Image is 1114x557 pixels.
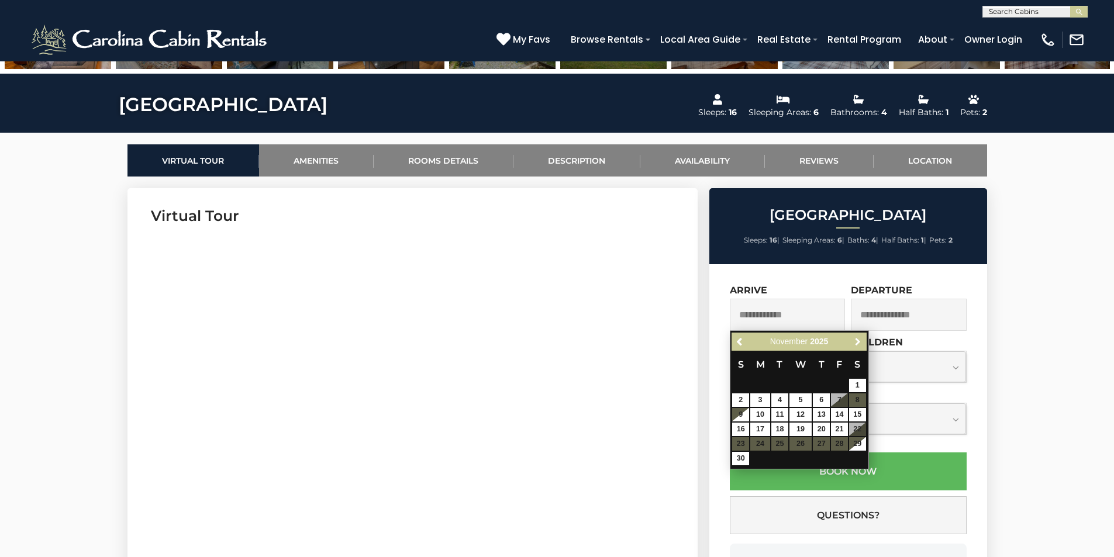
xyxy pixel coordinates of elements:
a: 30 [732,452,749,465]
img: mail-regular-white.png [1068,32,1085,48]
span: Half Baths: [881,236,919,244]
button: Questions? [730,496,967,534]
img: White-1-2.png [29,22,272,57]
a: 12 [789,408,812,421]
a: 15 [849,408,866,421]
a: 1 [849,379,866,392]
span: November [770,337,808,346]
span: Wednesday [795,359,806,370]
img: phone-regular-white.png [1040,32,1056,48]
strong: 4 [871,236,876,244]
h3: Virtual Tour [151,206,674,226]
a: 5 [789,393,812,407]
a: 11 [771,408,788,421]
span: Next [853,337,863,347]
span: My Favs [513,32,550,47]
a: Real Estate [751,29,816,50]
li: | [847,233,878,248]
strong: 16 [770,236,777,244]
a: 20 [813,423,830,436]
a: Previous [733,334,747,349]
a: 2 [732,393,749,407]
span: Thursday [819,359,825,370]
li: | [782,233,844,248]
a: 19 [789,423,812,436]
a: Availability [640,144,765,177]
a: 21 [831,423,848,436]
label: Departure [851,285,912,296]
a: Amenities [259,144,374,177]
a: About [912,29,953,50]
a: Reviews [765,144,874,177]
a: 14 [831,408,848,421]
a: Rooms Details [374,144,513,177]
li: | [744,233,780,248]
a: Next [851,334,865,349]
a: Virtual Tour [127,144,259,177]
span: Sleeps: [744,236,768,244]
a: 4 [771,393,788,407]
span: Friday [836,359,842,370]
a: 6 [813,393,830,407]
a: Location [874,144,987,177]
a: Description [513,144,640,177]
span: Tuesday [777,359,782,370]
a: Rental Program [822,29,907,50]
a: Local Area Guide [654,29,746,50]
span: Monday [756,359,765,370]
span: Pets: [929,236,947,244]
a: Browse Rentals [565,29,649,50]
a: My Favs [496,32,553,47]
strong: 2 [949,236,953,244]
strong: 6 [837,236,842,244]
a: 13 [813,408,830,421]
a: 3 [750,393,770,407]
strong: 1 [921,236,924,244]
li: | [881,233,926,248]
a: Owner Login [958,29,1028,50]
a: 10 [750,408,770,421]
button: Book Now [730,452,967,490]
a: 18 [771,423,788,436]
span: 2025 [810,337,828,346]
span: Previous [736,337,745,347]
span: Baths: [847,236,870,244]
label: Children [851,337,903,348]
a: 16 [732,423,749,436]
a: 29 [849,437,866,451]
h2: [GEOGRAPHIC_DATA] [712,207,984,223]
a: 9 [732,408,749,421]
span: Sunday [738,359,744,370]
label: Arrive [730,285,767,296]
span: Saturday [854,359,860,370]
span: Sleeping Areas: [782,236,836,244]
a: 17 [750,423,770,436]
